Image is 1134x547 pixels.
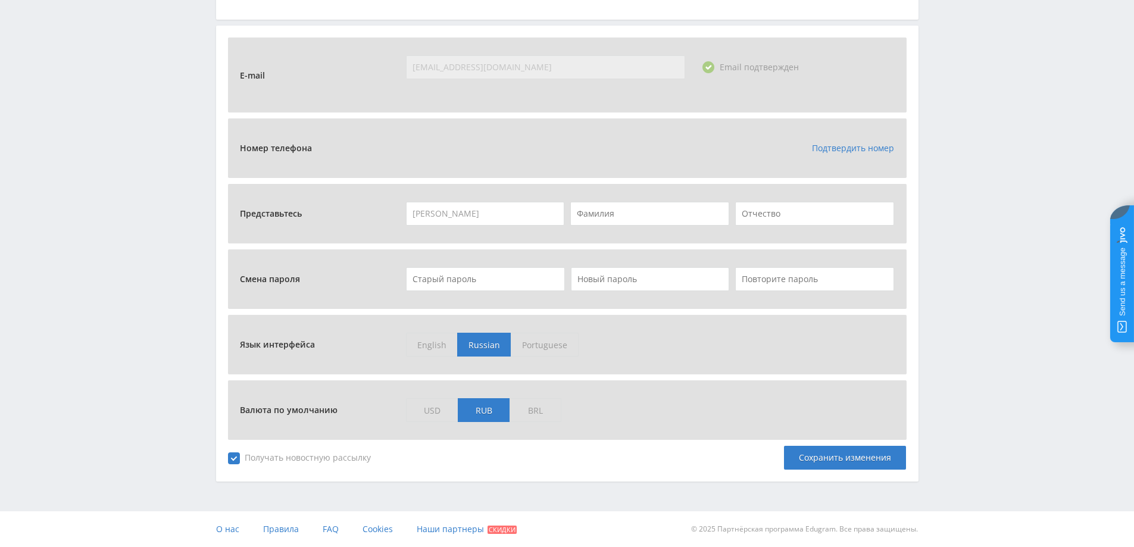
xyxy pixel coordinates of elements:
div: Сохранить изменения [784,446,906,470]
span: BRL [510,398,561,422]
span: FAQ [323,523,339,535]
span: Скидки [488,526,517,534]
a: Подтвердить номер [812,142,894,154]
span: Правила [263,523,299,535]
input: Новый пароль [571,267,730,291]
a: Наши партнеры Скидки [417,511,517,547]
span: Cookies [363,523,393,535]
input: Старый пароль [406,267,565,291]
a: Cookies [363,511,393,547]
input: Отчество [735,202,894,226]
span: О нас [216,523,239,535]
span: RUB [458,398,510,422]
span: Email подтвержден [720,61,799,73]
span: Представьтесь [240,202,308,226]
span: USD [406,398,458,422]
input: Фамилия [570,202,729,226]
span: Portuguese [511,333,579,357]
input: Имя [406,202,564,226]
span: Смена пароля [240,267,306,291]
span: Язык интерфейса [240,333,321,357]
a: О нас [216,511,239,547]
span: Наши партнеры [417,523,484,535]
a: FAQ [323,511,339,547]
span: Получать новостную рассылку [228,452,371,464]
span: Russian [457,333,511,357]
div: © 2025 Партнёрская программа Edugram. Все права защищены. [573,511,918,547]
a: Правила [263,511,299,547]
input: Повторите пароль [735,267,894,291]
span: English [406,333,457,357]
span: E-mail [240,64,271,87]
span: Номер телефона [240,136,318,160]
span: Валюта по умолчанию [240,398,343,422]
